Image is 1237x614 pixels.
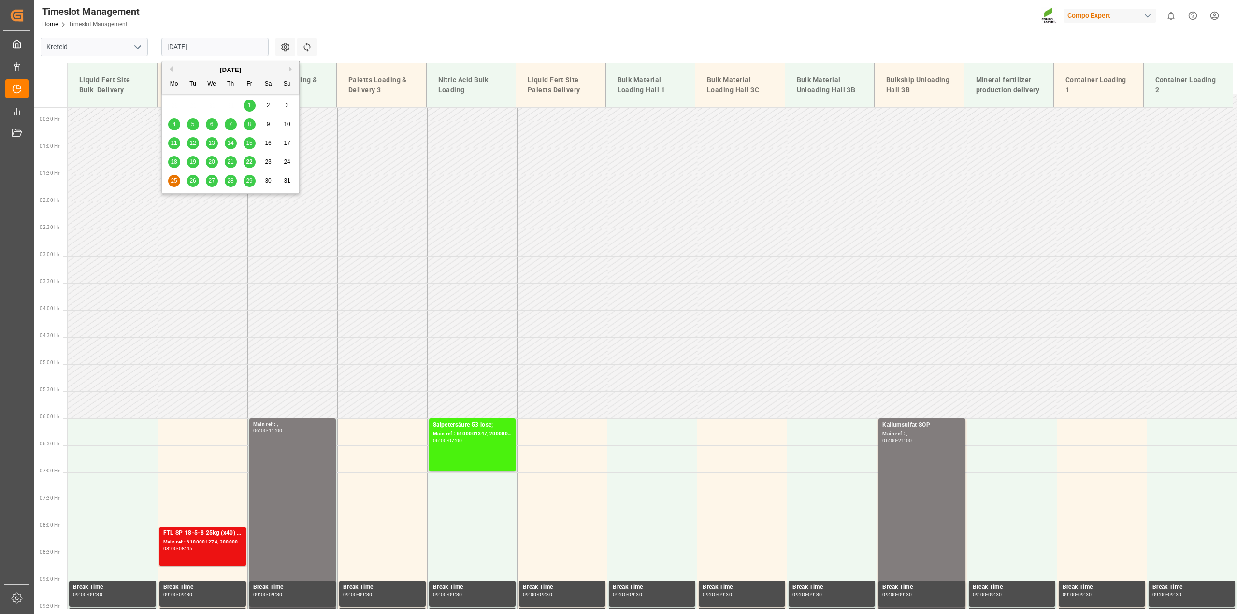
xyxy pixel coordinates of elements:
[281,156,293,168] div: Choose Sunday, August 24th, 2025
[168,137,180,149] div: Choose Monday, August 11th, 2025
[40,116,59,122] span: 00:30 Hr
[244,137,256,149] div: Choose Friday, August 15th, 2025
[523,583,602,592] div: Break Time
[246,140,252,146] span: 15
[614,71,688,99] div: Bulk Material Loading Hall 1
[227,158,233,165] span: 21
[187,156,199,168] div: Choose Tuesday, August 19th, 2025
[253,583,332,592] div: Break Time
[40,360,59,365] span: 05:00 Hr
[1078,592,1092,597] div: 09:30
[244,118,256,130] div: Choose Friday, August 8th, 2025
[281,175,293,187] div: Choose Sunday, August 31st, 2025
[40,495,59,500] span: 07:30 Hr
[281,100,293,112] div: Choose Sunday, August 3rd, 2025
[177,546,178,551] div: -
[40,279,59,284] span: 03:30 Hr
[986,592,988,597] div: -
[88,592,102,597] div: 09:30
[792,592,806,597] div: 09:00
[882,420,961,430] div: Kaliumsulfat SOP
[703,71,777,99] div: Bulk Material Loading Hall 3C
[448,438,462,443] div: 07:00
[206,118,218,130] div: Choose Wednesday, August 6th, 2025
[262,118,274,130] div: Choose Saturday, August 9th, 2025
[433,438,447,443] div: 06:00
[267,592,268,597] div: -
[187,137,199,149] div: Choose Tuesday, August 12th, 2025
[1041,7,1057,24] img: Screenshot%202023-09-29%20at%2010.02.21.png_1712312052.png
[882,592,896,597] div: 09:00
[179,546,193,551] div: 08:45
[281,137,293,149] div: Choose Sunday, August 17th, 2025
[168,118,180,130] div: Choose Monday, August 4th, 2025
[253,592,267,597] div: 09:00
[162,65,299,75] div: [DATE]
[898,438,912,443] div: 21:00
[281,118,293,130] div: Choose Sunday, August 10th, 2025
[262,156,274,168] div: Choose Saturday, August 23rd, 2025
[973,592,987,597] div: 09:00
[433,430,512,438] div: Main ref : 6100001347, 2000001172;
[73,592,87,597] div: 09:00
[267,121,270,128] span: 9
[244,78,256,90] div: Fr
[262,175,274,187] div: Choose Saturday, August 30th, 2025
[613,583,691,592] div: Break Time
[161,38,269,56] input: DD.MM.YYYY
[40,414,59,419] span: 06:00 Hr
[262,78,274,90] div: Sa
[718,592,732,597] div: 09:30
[189,140,196,146] span: 12
[896,438,898,443] div: -
[433,420,512,430] div: Salpetersäure 53 lose;
[973,583,1051,592] div: Break Time
[806,592,808,597] div: -
[1160,5,1182,27] button: show 0 new notifications
[73,583,152,592] div: Break Time
[265,177,271,184] span: 30
[284,140,290,146] span: 17
[168,78,180,90] div: Mo
[246,158,252,165] span: 22
[343,592,357,597] div: 09:00
[244,100,256,112] div: Choose Friday, August 1st, 2025
[163,592,177,597] div: 09:00
[40,441,59,446] span: 06:30 Hr
[225,118,237,130] div: Choose Thursday, August 7th, 2025
[163,538,242,546] div: Main ref : 6100001274, 2000000935;
[187,118,199,130] div: Choose Tuesday, August 5th, 2025
[284,121,290,128] span: 10
[1166,592,1168,597] div: -
[42,4,140,19] div: Timeslot Management
[191,121,195,128] span: 5
[1063,583,1141,592] div: Break Time
[168,175,180,187] div: Choose Monday, August 25th, 2025
[345,71,418,99] div: Paletts Loading & Delivery 3
[40,522,59,528] span: 08:00 Hr
[1063,592,1077,597] div: 09:00
[447,592,448,597] div: -
[1062,71,1136,99] div: Container Loading 1
[244,156,256,168] div: Choose Friday, August 22nd, 2025
[1168,592,1182,597] div: 09:30
[187,175,199,187] div: Choose Tuesday, August 26th, 2025
[433,583,512,592] div: Break Time
[189,158,196,165] span: 19
[208,177,215,184] span: 27
[227,140,233,146] span: 14
[1064,9,1156,23] div: Compo Expert
[627,592,628,597] div: -
[357,592,359,597] div: -
[284,158,290,165] span: 24
[628,592,642,597] div: 09:30
[206,137,218,149] div: Choose Wednesday, August 13th, 2025
[227,177,233,184] span: 28
[269,428,283,433] div: 11:00
[898,592,912,597] div: 09:30
[248,102,251,109] span: 1
[434,71,508,99] div: Nitric Acid Bulk Loading
[717,592,718,597] div: -
[447,438,448,443] div: -
[40,171,59,176] span: 01:30 Hr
